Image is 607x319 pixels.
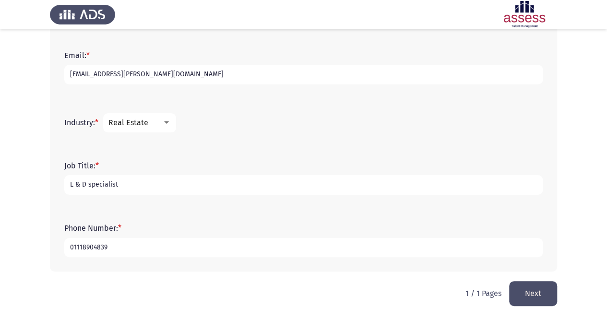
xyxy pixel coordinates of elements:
[64,175,543,195] input: add answer text
[64,238,543,258] input: add answer text
[492,1,557,28] img: Assessment logo of Development Assessment R1 (EN/AR)
[64,65,543,84] input: add answer text
[509,281,557,306] button: load next page
[64,161,99,170] label: Job Title:
[64,224,121,233] label: Phone Number:
[50,1,115,28] img: Assess Talent Management logo
[108,118,148,127] span: Real Estate
[465,289,501,298] p: 1 / 1 Pages
[64,51,90,60] label: Email:
[64,118,98,127] label: Industry:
